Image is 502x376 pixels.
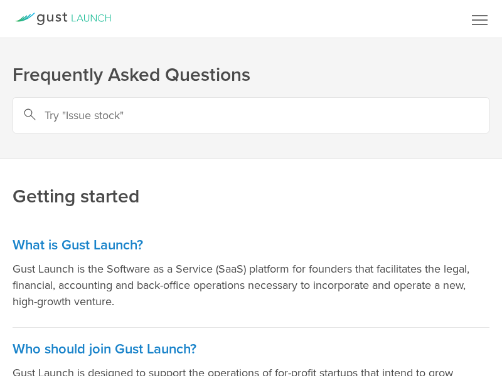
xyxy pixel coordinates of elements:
h2: Getting started [13,100,489,209]
a: Gust [14,13,111,25]
p: Gust Launch is the Software as a Service (SaaS) platform for founders that facilitates the legal,... [13,261,489,310]
h3: Who should join Gust Launch? [13,340,489,358]
a: What is Gust Launch? Gust Launch is the Software as a Service (SaaS) platform for founders that f... [13,224,489,328]
h1: Frequently Asked Questions [13,63,489,88]
input: Try "Issue stock" [13,97,489,133]
h3: What is Gust Launch? [13,236,489,254]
